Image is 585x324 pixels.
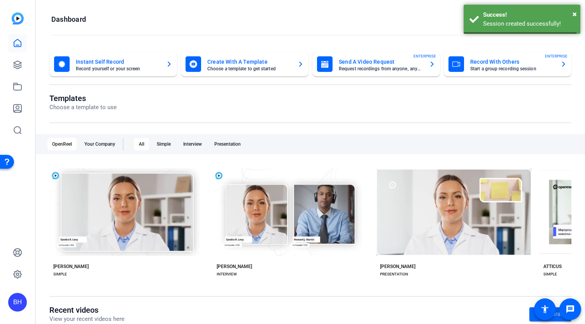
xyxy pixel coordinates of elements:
button: Close [573,8,577,20]
div: [PERSON_NAME] [380,263,415,270]
img: blue-gradient.svg [12,12,24,24]
mat-card-title: Instant Self Record [76,57,160,66]
button: Instant Self RecordRecord yourself or your screen [49,52,177,77]
mat-card-title: Create With A Template [207,57,291,66]
div: INTERVIEW [217,271,237,277]
mat-card-subtitle: Request recordings from anyone, anywhere [339,66,423,71]
h1: Recent videos [49,305,124,315]
h1: Templates [49,94,117,103]
mat-card-subtitle: Start a group recording session [470,66,554,71]
span: ENTERPRISE [545,53,567,59]
mat-icon: accessibility [540,305,550,314]
div: [PERSON_NAME] [217,263,252,270]
div: Success! [483,10,574,19]
div: SIMPLE [543,271,557,277]
a: Go to library [529,307,571,321]
div: Your Company [80,138,120,150]
div: SIMPLE [53,271,67,277]
div: [PERSON_NAME] [53,263,89,270]
mat-card-subtitle: Choose a template to get started [207,66,291,71]
div: PRESENTATION [380,271,408,277]
p: Choose a template to use [49,103,117,112]
button: Send A Video RequestRequest recordings from anyone, anywhereENTERPRISE [312,52,440,77]
mat-card-title: Send A Video Request [339,57,423,66]
mat-card-title: Record With Others [470,57,554,66]
button: Record With OthersStart a group recording sessionENTERPRISE [444,52,571,77]
div: All [134,138,149,150]
div: BH [8,293,27,312]
mat-icon: message [566,305,575,314]
div: Interview [179,138,207,150]
div: ATTICUS [543,263,562,270]
h1: Dashboard [51,15,86,24]
div: Simple [152,138,175,150]
div: Presentation [210,138,245,150]
div: OpenReel [47,138,77,150]
span: ENTERPRISE [413,53,436,59]
span: × [573,9,577,19]
button: Create With A TemplateChoose a template to get started [181,52,308,77]
p: View your recent videos here [49,315,124,324]
mat-card-subtitle: Record yourself or your screen [76,66,160,71]
div: Session created successfully! [483,19,574,28]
